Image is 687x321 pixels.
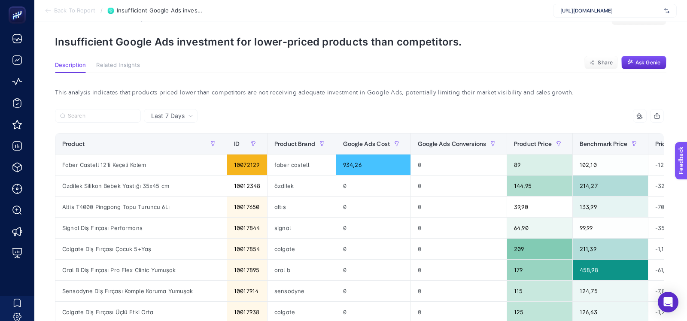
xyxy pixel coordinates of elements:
[55,176,227,196] div: Özdilek Silikon Bebek Yastığı 35x45 cm
[55,260,227,280] div: Oral B Diş Fırçası Pro Flex Clinic Yumuşak
[507,260,572,280] div: 179
[227,154,267,175] div: 10072129
[96,62,140,69] span: Related Insights
[507,218,572,238] div: 64,90
[573,197,648,217] div: 133,99
[54,7,95,14] span: Back To Report
[411,218,507,238] div: 0
[268,197,336,217] div: altıs
[268,281,336,301] div: sensodyne
[55,62,86,73] button: Description
[336,154,410,175] div: 934,26
[664,6,669,15] img: svg%3e
[268,154,336,175] div: faber castell
[117,7,203,14] span: Insufficient Google Ads investment for lower-priced products than competitors.
[268,176,336,196] div: özdilek
[268,218,336,238] div: signal
[658,292,678,312] div: Open Intercom Messenger
[234,140,240,147] span: ID
[227,260,267,280] div: 10017895
[96,62,140,73] button: Related Insights
[621,56,666,70] button: Ask Genie
[268,239,336,259] div: colgate
[507,197,572,217] div: 39,90
[573,176,648,196] div: 214,27
[227,197,267,217] div: 10017650
[514,140,552,147] span: Product Price
[336,176,410,196] div: 0
[5,3,33,9] span: Feedback
[48,87,671,99] div: This analysis indicates that products priced lower than competitors are not receiving adequate in...
[507,176,572,196] div: 144,95
[580,140,627,147] span: Benchmark Price
[55,281,227,301] div: Sensodyne Diş Fırçası Komple Koruma Yumuşak
[573,154,648,175] div: 102,10
[418,140,486,147] span: Google Ads Conversions
[343,140,390,147] span: Google Ads Cost
[100,7,103,14] span: /
[55,239,227,259] div: Colgate Diş Fırçası Çocuk 5+Yaş
[573,281,648,301] div: 124,75
[411,281,507,301] div: 0
[573,239,648,259] div: 211,39
[55,218,227,238] div: Signal Diş Fırçası Performans
[584,56,618,70] button: Share
[411,239,507,259] div: 0
[55,197,227,217] div: Altis T4000 Pingpong Topu Turuncu 6Lı
[336,218,410,238] div: 0
[560,7,661,14] span: [URL][DOMAIN_NAME]
[268,260,336,280] div: oral b
[573,260,648,280] div: 458,98
[411,260,507,280] div: 0
[62,140,85,147] span: Product
[507,239,572,259] div: 209
[411,154,507,175] div: 0
[336,197,410,217] div: 0
[411,176,507,196] div: 0
[227,239,267,259] div: 10017854
[68,113,136,119] input: Search
[151,112,185,120] span: Last 7 Days
[507,154,572,175] div: 89
[336,239,410,259] div: 0
[55,154,227,175] div: Faber Castell 12'li Keçeli Kalem
[507,281,572,301] div: 115
[55,36,666,48] p: Insufficient Google Ads investment for lower-priced products than competitors.
[227,176,267,196] div: 10012348
[227,218,267,238] div: 10017844
[336,260,410,280] div: 0
[573,218,648,238] div: 99,99
[598,59,613,66] span: Share
[227,281,267,301] div: 10017914
[635,59,660,66] span: Ask Genie
[55,62,86,69] span: Description
[274,140,315,147] span: Product Brand
[411,197,507,217] div: 0
[336,281,410,301] div: 0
